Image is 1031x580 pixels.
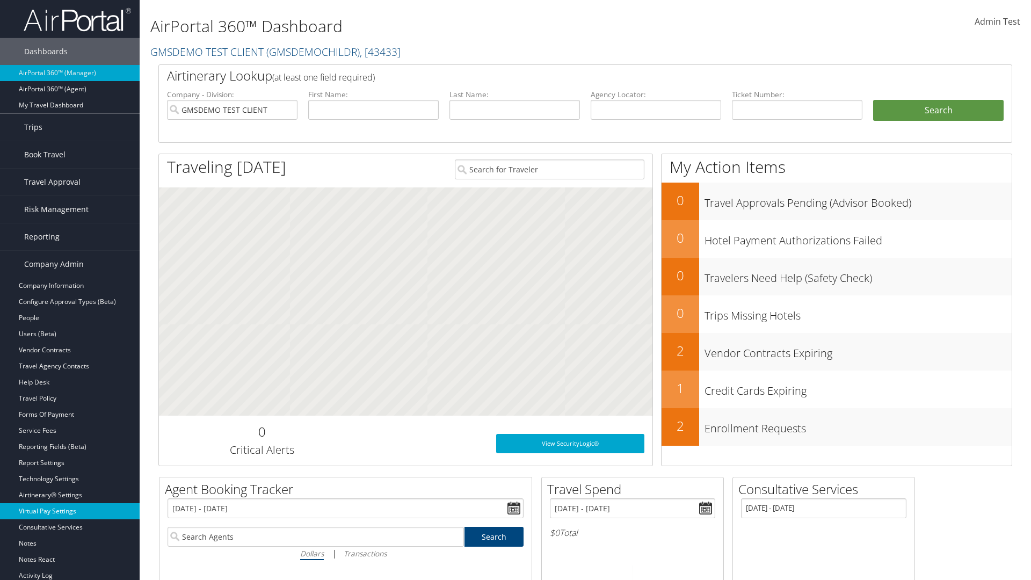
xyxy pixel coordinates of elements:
[732,89,862,100] label: Ticket Number:
[662,295,1012,333] a: 0Trips Missing Hotels
[464,527,524,547] a: Search
[662,342,699,360] h2: 2
[550,527,715,539] h6: Total
[167,423,357,441] h2: 0
[705,303,1012,323] h3: Trips Missing Hotels
[449,89,580,100] label: Last Name:
[662,266,699,285] h2: 0
[705,340,1012,361] h3: Vendor Contracts Expiring
[24,38,68,65] span: Dashboards
[662,220,1012,258] a: 0Hotel Payment Authorizations Failed
[272,71,375,83] span: (at least one field required)
[662,408,1012,446] a: 2Enrollment Requests
[975,16,1020,27] span: Admin Test
[662,156,1012,178] h1: My Action Items
[662,258,1012,295] a: 0Travelers Need Help (Safety Check)
[455,160,644,179] input: Search for Traveler
[167,89,297,100] label: Company - Division:
[150,45,401,59] a: GMSDEMO TEST CLIENT
[24,223,60,250] span: Reporting
[662,371,1012,408] a: 1Credit Cards Expiring
[547,480,723,498] h2: Travel Spend
[591,89,721,100] label: Agency Locator:
[344,548,387,559] i: Transactions
[300,548,324,559] i: Dollars
[150,15,730,38] h1: AirPortal 360™ Dashboard
[167,156,286,178] h1: Traveling [DATE]
[24,251,84,278] span: Company Admin
[550,527,560,539] span: $0
[24,196,89,223] span: Risk Management
[705,378,1012,398] h3: Credit Cards Expiring
[24,169,81,195] span: Travel Approval
[165,480,532,498] h2: Agent Booking Tracker
[168,547,524,560] div: |
[168,527,464,547] input: Search Agents
[24,141,66,168] span: Book Travel
[705,228,1012,248] h3: Hotel Payment Authorizations Failed
[662,333,1012,371] a: 2Vendor Contracts Expiring
[662,417,699,435] h2: 2
[24,7,131,32] img: airportal-logo.png
[662,183,1012,220] a: 0Travel Approvals Pending (Advisor Booked)
[24,114,42,141] span: Trips
[308,89,439,100] label: First Name:
[662,304,699,322] h2: 0
[873,100,1004,121] button: Search
[662,229,699,247] h2: 0
[360,45,401,59] span: , [ 43433 ]
[738,480,914,498] h2: Consultative Services
[705,265,1012,286] h3: Travelers Need Help (Safety Check)
[496,434,644,453] a: View SecurityLogic®
[662,191,699,209] h2: 0
[266,45,360,59] span: ( GMSDEMOCHILDR )
[167,67,933,85] h2: Airtinerary Lookup
[167,443,357,458] h3: Critical Alerts
[705,416,1012,436] h3: Enrollment Requests
[662,379,699,397] h2: 1
[705,190,1012,211] h3: Travel Approvals Pending (Advisor Booked)
[975,5,1020,39] a: Admin Test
